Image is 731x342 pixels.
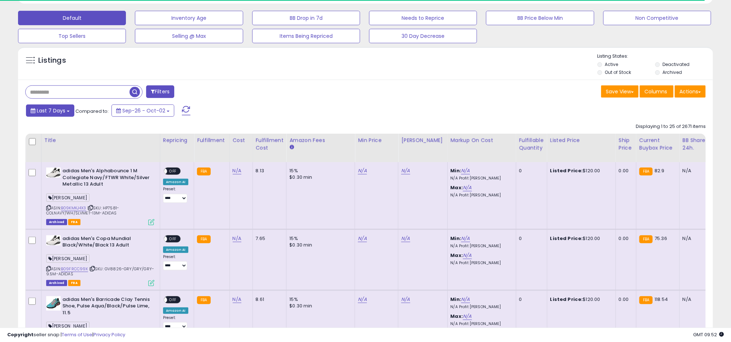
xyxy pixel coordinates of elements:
[519,235,542,242] div: 0
[46,205,119,216] span: | SKU: HP7581-COLNAVY/WH/SLVMET-13M-ADIDAS
[358,167,367,174] a: N/A
[197,235,210,243] small: FBA
[163,315,188,331] div: Preset:
[135,11,243,25] button: Inventory Age
[451,184,463,191] b: Max:
[46,168,154,225] div: ASIN:
[44,137,157,144] div: Title
[598,53,713,60] p: Listing States:
[639,137,677,152] div: Current Buybox Price
[26,105,74,117] button: Last 7 Days
[46,219,67,225] span: Listings that have been deleted from Seller Central
[62,235,150,250] b: adidas Men's Copa Mundial Black/White/Black 13 Adult
[662,69,682,75] label: Archived
[550,235,610,242] div: $120.00
[655,167,665,174] span: 82.9
[233,235,241,242] a: N/A
[197,137,226,144] div: Fulfillment
[146,85,174,98] button: Filters
[233,167,241,174] a: N/A
[519,168,542,174] div: 0
[639,296,653,304] small: FBA
[289,296,349,303] div: 15%
[62,331,92,338] a: Terms of Use
[451,244,511,249] p: N/A Profit [PERSON_NAME]
[519,296,542,303] div: 0
[233,296,241,303] a: N/A
[550,137,613,144] div: Listed Price
[256,296,281,303] div: 8.61
[289,303,349,309] div: $0.30 min
[461,167,470,174] a: N/A
[163,246,188,253] div: Amazon AI
[256,235,281,242] div: 7.65
[451,296,461,303] b: Min:
[37,107,65,114] span: Last 7 Days
[463,184,472,191] a: N/A
[605,69,631,75] label: Out of Stock
[7,331,34,338] strong: Copyright
[289,144,294,151] small: Amazon Fees.
[605,61,618,67] label: Active
[401,167,410,174] a: N/A
[46,266,154,277] span: | SKU: GV8826-GRY/GRY/GRY-9.5M-ADIDAS
[289,242,349,248] div: $0.30 min
[655,235,667,242] span: 75.36
[619,296,631,303] div: 0.00
[68,219,80,225] span: FBA
[7,332,125,338] div: seller snap | |
[451,313,463,320] b: Max:
[603,11,711,25] button: Non Competitive
[167,168,179,174] span: OFF
[451,193,511,198] p: N/A Profit [PERSON_NAME]
[46,194,89,202] span: [PERSON_NAME]
[486,11,594,25] button: BB Price Below Min
[46,296,61,311] img: 416hmpZxXwL._SL40_.jpg
[401,137,444,144] div: [PERSON_NAME]
[463,313,472,320] a: N/A
[256,137,284,152] div: Fulfillment Cost
[683,296,706,303] div: N/A
[197,296,210,304] small: FBA
[640,85,674,98] button: Columns
[163,137,191,144] div: Repricing
[111,105,174,117] button: Sep-26 - Oct-02
[68,280,80,286] span: FBA
[46,235,61,245] img: 41jRAZJD-JL._SL40_.jpg
[550,168,610,174] div: $120.00
[451,261,511,266] p: N/A Profit [PERSON_NAME]
[289,174,349,181] div: $0.30 min
[639,235,653,243] small: FBA
[550,296,583,303] b: Listed Price:
[167,236,179,242] span: OFF
[135,29,243,43] button: Selling @ Max
[693,331,724,338] span: 2025-10-10 09:52 GMT
[289,137,352,144] div: Amazon Fees
[451,137,513,144] div: Markup on Cost
[369,29,477,43] button: 30 Day Decrease
[62,296,150,318] b: adidas Men's Barricade Clay Tennis Shoe, Pulse Aqua/Black/Pulse Lime, 11.5
[675,85,706,98] button: Actions
[401,235,410,242] a: N/A
[358,235,367,242] a: N/A
[163,254,188,270] div: Preset:
[619,235,631,242] div: 0.00
[683,235,706,242] div: N/A
[451,235,461,242] b: Min:
[197,168,210,176] small: FBA
[550,167,583,174] b: Listed Price:
[167,297,179,303] span: OFF
[18,11,126,25] button: Default
[683,168,706,174] div: N/A
[61,205,86,211] a: B09KMKJ4X3
[289,168,349,174] div: 15%
[93,331,125,338] a: Privacy Policy
[451,167,461,174] b: Min:
[683,137,709,152] div: BB Share 24h.
[550,235,583,242] b: Listed Price:
[46,168,61,178] img: 41jRAZJD-JL._SL40_.jpg
[38,55,66,66] h5: Listings
[256,168,281,174] div: 8.13
[451,252,463,259] b: Max:
[46,280,67,286] span: Listings that have been deleted from Seller Central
